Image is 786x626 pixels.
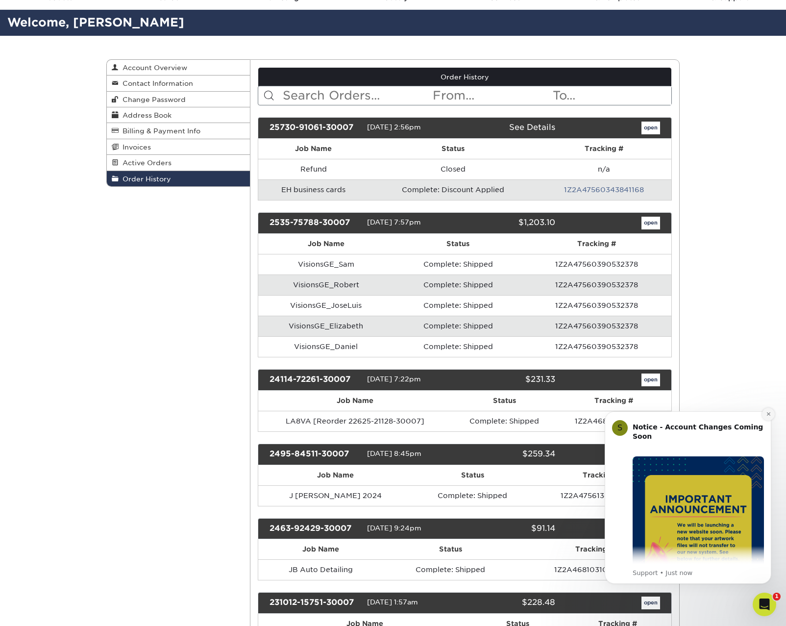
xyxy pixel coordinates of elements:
[394,336,522,357] td: Complete: Shipped
[107,171,250,186] a: Order History
[457,523,562,535] div: $91.14
[432,86,551,105] input: From...
[258,275,394,295] td: VisionsGE_Robert
[107,155,250,171] a: Active Orders
[383,539,517,559] th: Status
[262,217,367,229] div: 2535-75788-30007
[367,218,421,226] span: [DATE] 7:57pm
[119,127,200,135] span: Billing & Payment Info
[258,139,369,159] th: Job Name
[394,275,522,295] td: Complete: Shipped
[258,559,384,580] td: JB Auto Detailing
[119,79,193,87] span: Contact Information
[522,336,671,357] td: 1Z2A47560390532378
[258,179,369,200] td: EH business cards
[452,391,556,411] th: Status
[119,111,172,119] span: Address Book
[107,107,250,123] a: Address Book
[2,596,83,623] iframe: Google Customer Reviews
[367,375,421,383] span: [DATE] 7:22pm
[457,374,562,386] div: $231.33
[457,597,562,609] div: $228.48
[413,465,532,485] th: Status
[258,234,394,254] th: Job Name
[258,539,384,559] th: Job Name
[641,374,660,386] a: open
[107,123,250,139] a: Billing & Payment Info
[641,597,660,609] a: open
[522,254,671,275] td: 1Z2A47560390532378
[258,391,453,411] th: Job Name
[773,593,781,601] span: 1
[258,411,453,431] td: LA8VA [Reorder 22625-21128-30007]
[262,122,367,134] div: 25730-91061-30007
[262,448,367,461] div: 2495-84511-30007
[641,217,660,229] a: open
[107,75,250,91] a: Contact Information
[532,465,671,485] th: Tracking #
[262,523,367,535] div: 2463-92429-30007
[564,186,644,194] a: 1Z2A47560343841168
[552,86,671,105] input: To...
[258,485,413,506] td: J [PERSON_NAME] 2024
[518,539,671,559] th: Tracking #
[394,295,522,316] td: Complete: Shipped
[557,411,671,431] td: 1Z2A46810312721256
[537,139,671,159] th: Tracking #
[119,96,186,103] span: Change Password
[509,123,555,132] a: See Details
[119,175,171,183] span: Order History
[258,316,394,336] td: VisionsGE_Elizabeth
[537,159,671,179] td: n/a
[522,275,671,295] td: 1Z2A47560390532378
[457,448,562,461] div: $259.34
[107,60,250,75] a: Account Overview
[262,374,367,386] div: 24114-72261-30007
[367,599,418,606] span: [DATE] 1:57am
[518,559,671,580] td: 1Z2A46810310345229
[258,465,413,485] th: Job Name
[394,316,522,336] td: Complete: Shipped
[367,524,421,532] span: [DATE] 9:24pm
[258,254,394,275] td: VisionsGE_Sam
[258,159,369,179] td: Refund
[369,179,537,200] td: Complete: Discount Applied
[522,295,671,316] td: 1Z2A47560390532378
[107,139,250,155] a: Invoices
[119,143,151,151] span: Invoices
[753,593,776,616] iframe: Intercom live chat
[641,122,660,134] a: open
[590,397,786,600] iframe: Intercom notifications message
[119,159,172,167] span: Active Orders
[262,597,367,609] div: 231012-15751-30007
[367,123,421,131] span: [DATE] 2:56pm
[107,92,250,107] a: Change Password
[532,485,671,506] td: 1Z2A47561340807665
[413,485,532,506] td: Complete: Shipped
[369,139,537,159] th: Status
[369,159,537,179] td: Closed
[394,234,522,254] th: Status
[452,411,556,431] td: Complete: Shipped
[258,295,394,316] td: VisionsGE_JoseLuis
[282,86,432,105] input: Search Orders...
[383,559,517,580] td: Complete: Shipped
[522,316,671,336] td: 1Z2A47560390532378
[258,68,672,86] a: Order History
[119,64,187,72] span: Account Overview
[522,234,671,254] th: Tracking #
[367,450,421,457] span: [DATE] 8:45pm
[557,391,671,411] th: Tracking #
[457,217,562,229] div: $1,203.10
[258,336,394,357] td: VisionsGE_Daniel
[394,254,522,275] td: Complete: Shipped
